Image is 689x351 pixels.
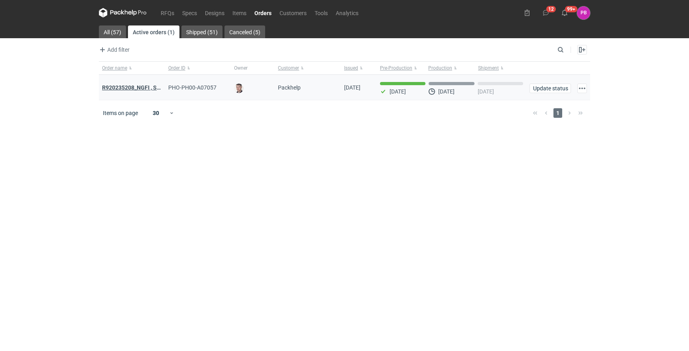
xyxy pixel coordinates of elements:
button: 12 [539,6,552,19]
a: Shipped (51) [181,25,222,38]
span: Owner [234,65,248,71]
span: Items on page [103,109,138,117]
svg: Packhelp Pro [99,8,147,18]
span: Shipment [478,65,499,71]
a: Canceled (5) [224,25,265,38]
p: [DATE] [438,88,455,95]
button: Shipment [476,62,526,74]
span: Issued [344,65,358,71]
span: Add filter [98,45,130,55]
p: [DATE] [390,88,406,95]
button: Issued [341,62,377,74]
button: Customer [275,62,341,74]
span: Order name [102,65,127,71]
img: Maciej Sikora [234,84,244,93]
span: Production [428,65,452,71]
a: Analytics [332,8,362,18]
button: PB [577,6,590,19]
span: 31/07/2025 [344,84,360,91]
button: Add filter [97,45,130,55]
button: Order name [99,62,165,74]
span: Customer [278,65,299,71]
a: Orders [250,8,276,18]
a: Designs [201,8,228,18]
span: 1 [553,108,562,118]
a: R920235208_NGFI , SBAK [102,84,167,91]
div: Paulius Bukšnys [577,6,590,19]
button: 99+ [558,6,571,19]
a: Active orders (1) [128,25,179,38]
div: 30 [143,107,169,119]
button: Order ID [165,62,231,74]
button: Pre-Production [377,62,427,74]
a: Specs [178,8,201,18]
span: PHO-PH00-A07057 [168,84,217,91]
button: Actions [577,84,587,93]
input: Search [556,45,581,55]
span: Update status [533,86,567,91]
button: Update status [530,84,571,93]
span: Packhelp [278,84,301,91]
a: All (57) [99,25,126,38]
a: RFQs [157,8,178,18]
a: Customers [276,8,311,18]
span: Pre-Production [380,65,412,71]
span: Order ID [168,65,185,71]
a: Items [228,8,250,18]
p: [DATE] [478,88,494,95]
a: Tools [311,8,332,18]
button: Production [427,62,476,74]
